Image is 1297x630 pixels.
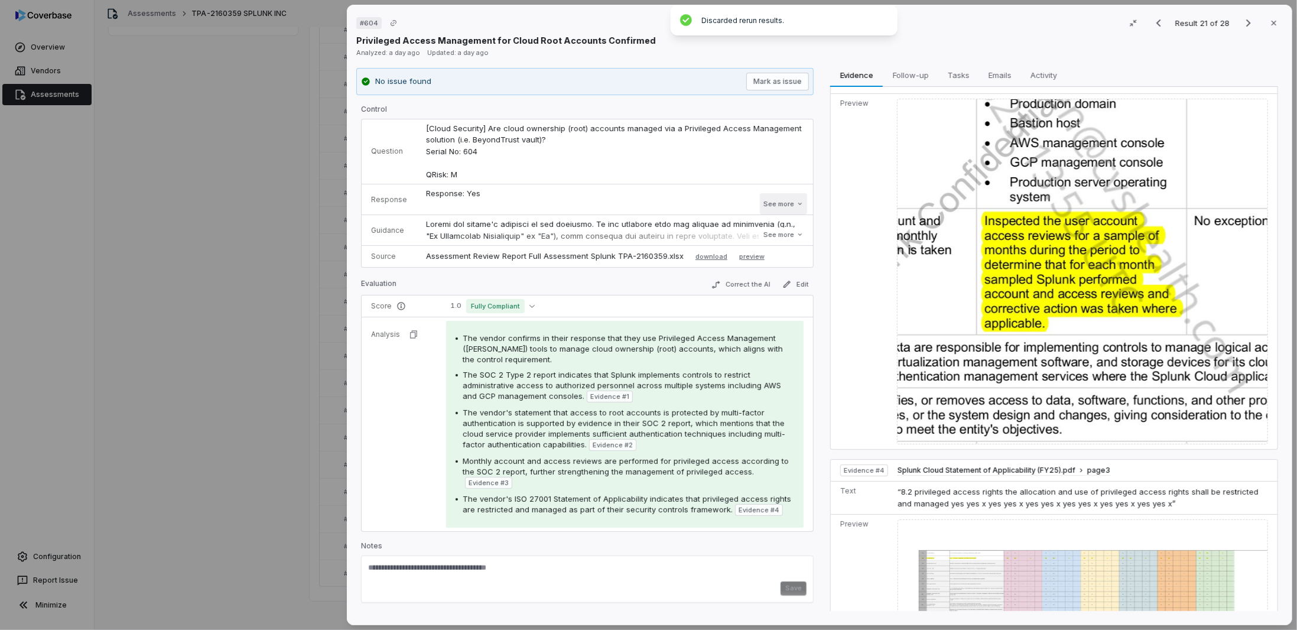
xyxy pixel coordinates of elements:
[371,195,407,204] p: Response
[463,456,789,476] span: Monthly account and access reviews are performed for privileged access according to the SOC 2 rep...
[361,279,396,293] p: Evaluation
[383,12,404,34] button: Copy link
[831,515,893,627] td: Preview
[426,124,804,179] span: [Cloud Security] Are cloud ownership (root) accounts managed via a Privileged Access Management s...
[1087,466,1110,475] span: page 3
[371,301,427,311] p: Score
[746,73,809,90] button: Mark as issue
[426,251,684,262] p: Assessment Review Report Full Assessment Splunk TPA-2160359.xlsx
[760,193,807,215] button: See more
[375,76,431,87] p: No issue found
[984,67,1016,83] span: Emails
[1175,17,1232,30] p: Result 21 of 28
[707,278,775,292] button: Correct the AI
[739,249,765,264] button: preview
[836,67,878,83] span: Evidence
[897,99,1268,444] img: ebe3364134c14c2e8ec06ec57a5dff6e_original.jpg_w1200.jpg
[427,48,489,57] span: Updated: a day ago
[831,93,892,449] td: Preview
[466,299,525,313] span: Fully Compliant
[760,224,807,245] button: See more
[463,408,785,449] span: The vendor's statement that access to root accounts is protected by multi-factor authentication i...
[898,487,1259,508] span: “8.2 privileged access rights the allocation and use of privileged access rights shall be restric...
[739,505,779,515] span: Evidence # 4
[361,105,814,119] p: Control
[590,392,629,401] span: Evidence # 1
[1237,16,1260,30] button: Next result
[361,541,814,556] p: Notes
[888,67,934,83] span: Follow-up
[898,466,1075,475] span: Splunk Cloud Statement of Applicability (FY25).pdf
[943,67,974,83] span: Tasks
[446,299,539,313] button: 1.0Fully Compliant
[371,330,400,339] p: Analysis
[831,482,893,515] td: Text
[463,333,783,364] span: The vendor confirms in their response that they use Privileged Access Management ([PERSON_NAME]) ...
[360,18,378,28] span: # 604
[1147,16,1171,30] button: Previous result
[778,277,814,291] button: Edit
[426,188,804,269] p: Response: Yes Comment: Privileged Access Management tools are used to manage cloud ownership (roo...
[898,519,1268,622] img: acfc173bd8414ddaa69ec5ccf08619ea_original.jpg_w1200.jpg
[469,478,509,488] span: Evidence # 3
[701,16,784,25] span: Discarded rerun results.
[371,252,407,261] p: Source
[371,226,407,235] p: Guidance
[898,466,1110,476] button: Splunk Cloud Statement of Applicability (FY25).pdfpage3
[463,494,791,514] span: The vendor's ISO 27001 Statement of Applicability indicates that privileged access rights are res...
[844,466,885,475] span: Evidence # 4
[691,249,732,264] button: download
[463,370,781,401] span: The SOC 2 Type 2 report indicates that Splunk implements controls to restrict administrative acce...
[593,440,633,450] span: Evidence # 2
[356,34,656,47] p: Privileged Access Management for Cloud Root Accounts Confirmed
[371,147,407,156] p: Question
[426,219,804,484] p: Loremi dol sitame'c adipisci el sed doeiusmo. Te inc utlabore etdo mag aliquae ad minimvenia (q.n...
[356,48,420,57] span: Analyzed: a day ago
[1026,67,1062,83] span: Activity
